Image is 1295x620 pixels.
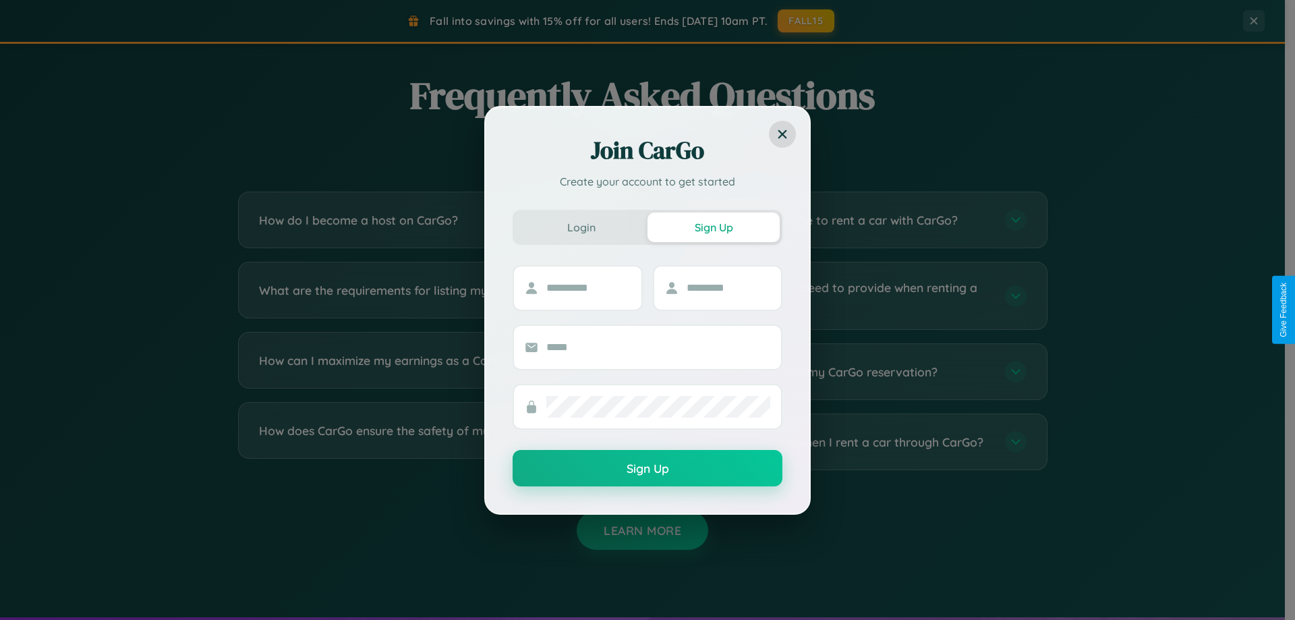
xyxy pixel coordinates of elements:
[513,450,782,486] button: Sign Up
[515,213,647,242] button: Login
[513,173,782,190] p: Create your account to get started
[513,134,782,167] h2: Join CarGo
[647,213,780,242] button: Sign Up
[1279,283,1288,337] div: Give Feedback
